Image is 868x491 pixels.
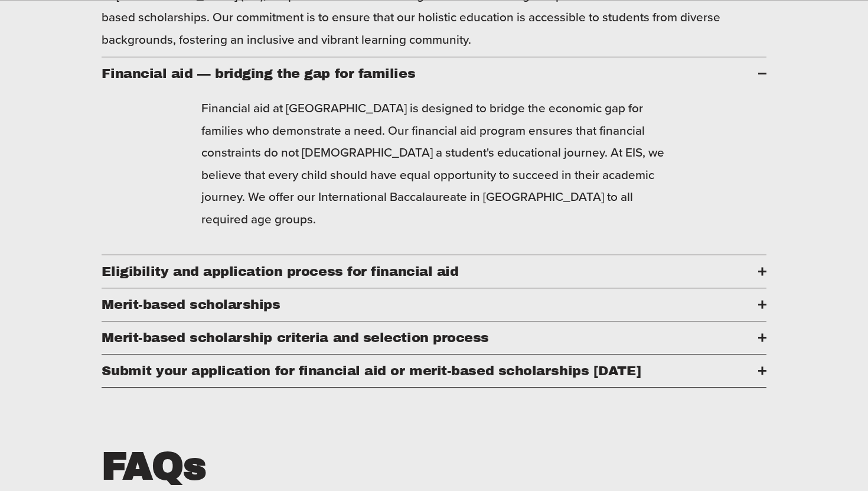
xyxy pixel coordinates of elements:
[102,321,766,354] button: ​​Merit-based scholarship criteria and selection process
[102,297,758,312] span: Merit-based scholarships
[102,57,766,90] button: Financial aid — bridging the gap for families
[102,90,766,255] div: Financial aid — bridging the gap for families
[102,255,766,288] button: Eligibility and application process for financial aid
[102,446,205,487] strong: FAQs
[102,330,758,345] span: ​​Merit-based scholarship criteria and selection process
[102,264,758,279] span: Eligibility and application process for financial aid
[102,363,758,378] span: Submit your application for financial aid or merit-based scholarships [DATE]
[102,355,766,387] button: Submit your application for financial aid or merit-based scholarships [DATE]
[102,288,766,321] button: Merit-based scholarships
[201,97,667,230] p: Financial aid at [GEOGRAPHIC_DATA] is designed to bridge the economic gap for families who demons...
[102,66,758,81] span: Financial aid — bridging the gap for families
